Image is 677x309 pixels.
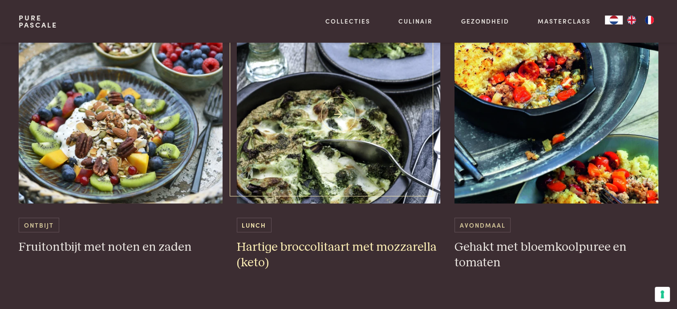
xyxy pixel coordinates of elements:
[623,16,658,24] ul: Language list
[655,287,670,302] button: Uw voorkeuren voor toestemming voor trackingtechnologieën
[398,16,433,26] a: Culinair
[237,26,441,204] img: Hartige broccolitaart met mozzarella (keto)
[454,26,658,270] a: Gehakt met bloemkoolpuree en tomaten Avondmaal Gehakt met bloemkoolpuree en tomaten
[454,26,658,204] img: Gehakt met bloemkoolpuree en tomaten
[19,218,59,233] span: Ontbijt
[461,16,509,26] a: Gezondheid
[605,16,623,24] a: NL
[237,26,441,270] a: Hartige broccolitaart met mozzarella (keto) Lunch Hartige broccolitaart met mozzarella (keto)
[19,26,223,255] a: Fruitontbijt met noten en zaden Ontbijt Fruitontbijt met noten en zaden
[623,16,641,24] a: EN
[237,240,441,270] h3: Hartige broccolitaart met mozzarella (keto)
[454,218,511,233] span: Avondmaal
[19,26,223,204] img: Fruitontbijt met noten en zaden
[237,218,272,233] span: Lunch
[19,240,223,255] h3: Fruitontbijt met noten en zaden
[605,16,658,24] aside: Language selected: Nederlands
[454,240,658,270] h3: Gehakt met bloemkoolpuree en tomaten
[538,16,591,26] a: Masterclass
[605,16,623,24] div: Language
[19,14,57,28] a: PurePascale
[325,16,370,26] a: Collecties
[641,16,658,24] a: FR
